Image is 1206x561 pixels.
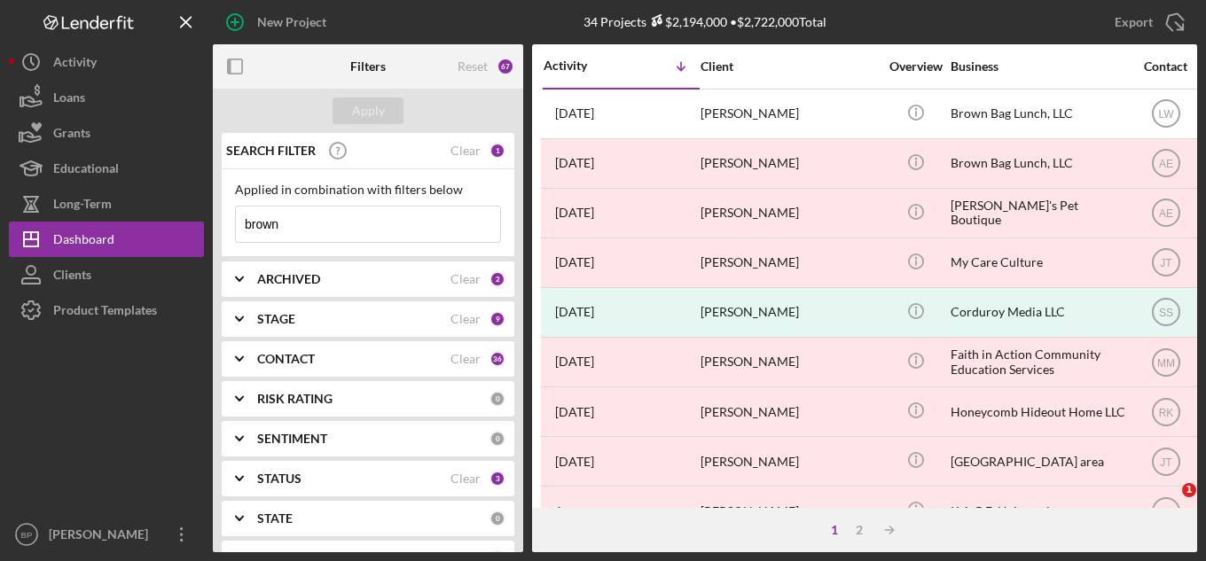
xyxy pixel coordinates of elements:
[555,156,594,170] time: 2025-07-01 14:56
[951,140,1128,187] div: Brown Bag Lunch, LLC
[489,510,505,526] div: 0
[9,186,204,222] button: Long-Term
[701,90,878,137] div: [PERSON_NAME]
[450,272,481,286] div: Clear
[44,517,160,557] div: [PERSON_NAME]
[544,58,622,73] div: Activity
[9,151,204,186] button: Educational
[1115,4,1153,40] div: Export
[450,312,481,326] div: Clear
[555,305,594,319] time: 2025-02-12 19:39
[257,511,293,526] b: STATE
[9,80,204,115] button: Loans
[489,271,505,287] div: 2
[951,438,1128,485] div: [GEOGRAPHIC_DATA] area
[1182,483,1196,497] span: 1
[1158,406,1173,418] text: RK
[646,14,727,29] div: $2,194,000
[53,257,91,297] div: Clients
[1158,158,1172,170] text: AE
[701,388,878,435] div: [PERSON_NAME]
[489,391,505,407] div: 0
[701,339,878,386] div: [PERSON_NAME]
[951,90,1128,137] div: Brown Bag Lunch, LLC
[257,392,333,406] b: RISK RATING
[555,255,594,269] time: 2025-03-17 22:23
[847,523,872,537] div: 2
[701,59,878,74] div: Client
[213,4,344,40] button: New Project
[1158,307,1172,319] text: SS
[257,272,320,286] b: ARCHIVED
[1146,483,1188,526] iframe: Intercom live chat
[9,292,204,328] button: Product Templates
[450,471,481,486] div: Clear
[53,80,85,120] div: Loans
[882,59,949,74] div: Overview
[489,311,505,327] div: 9
[701,140,878,187] div: [PERSON_NAME]
[9,222,204,257] button: Dashboard
[9,44,204,80] button: Activity
[257,432,327,446] b: SENTIMENT
[9,517,204,552] button: BP[PERSON_NAME]
[450,352,481,366] div: Clear
[497,58,514,75] div: 67
[555,405,594,419] time: 2024-12-09 17:58
[257,471,301,486] b: STATUS
[257,4,326,40] div: New Project
[350,59,386,74] b: Filters
[701,239,878,286] div: [PERSON_NAME]
[555,206,594,220] time: 2025-06-25 23:33
[9,115,204,151] button: Grants
[489,431,505,447] div: 0
[226,144,316,158] b: SEARCH FILTER
[1160,257,1172,269] text: JT
[1158,108,1174,121] text: LW
[555,455,594,469] time: 2024-09-18 16:31
[1132,59,1199,74] div: Contact
[53,115,90,155] div: Grants
[951,190,1128,237] div: [PERSON_NAME]'s Pet Boutique
[53,44,97,84] div: Activity
[951,289,1128,336] div: Corduroy Media LLC
[257,352,315,366] b: CONTACT
[555,504,611,518] time: 2024-09-07 02:56
[951,59,1128,74] div: Business
[701,487,878,534] div: [PERSON_NAME]
[489,351,505,367] div: 36
[53,222,114,261] div: Dashboard
[951,239,1128,286] div: My Care Culture
[701,190,878,237] div: [PERSON_NAME]
[489,143,505,159] div: 1
[53,186,112,226] div: Long-Term
[951,339,1128,386] div: Faith in Action Community Education Services
[9,257,204,292] a: Clients
[458,59,488,74] div: Reset
[822,523,847,537] div: 1
[53,151,119,191] div: Educational
[1157,356,1175,369] text: MM
[1158,207,1172,220] text: AE
[555,355,594,369] time: 2025-01-22 18:41
[951,487,1128,534] div: K.A.G.E. Universal
[583,14,826,29] div: 34 Projects • $2,722,000 Total
[235,183,501,197] div: Applied in combination with filters below
[257,312,295,326] b: STAGE
[555,106,594,121] time: 2025-09-05 21:09
[1097,4,1197,40] button: Export
[333,97,403,124] button: Apply
[450,144,481,158] div: Clear
[489,471,505,487] div: 3
[701,289,878,336] div: [PERSON_NAME]
[1160,456,1172,468] text: JT
[352,97,385,124] div: Apply
[701,438,878,485] div: [PERSON_NAME]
